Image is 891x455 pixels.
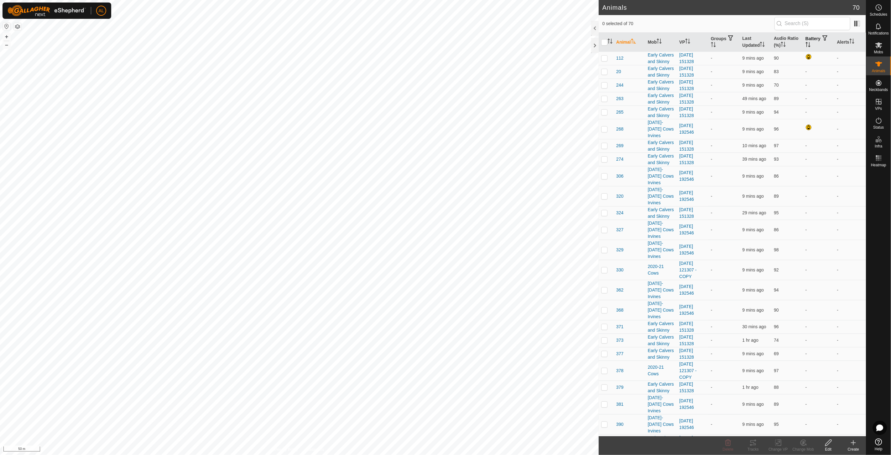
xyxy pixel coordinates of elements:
[803,300,835,320] td: -
[616,227,623,233] span: 327
[679,79,694,91] a: [DATE] 151328
[742,157,766,162] span: 13 Aug 2025, 6:54 pm
[803,33,835,52] th: Battery
[3,23,10,30] button: Reset Map
[648,52,674,65] div: Early Calvers and Skinny
[834,92,866,105] td: -
[648,139,674,153] div: Early Calvers and Skinny
[616,337,623,344] span: 373
[648,394,674,414] div: [DATE]-[DATE] Cows Irvines
[774,267,779,272] span: 92
[708,220,740,240] td: -
[742,194,763,199] span: 13 Aug 2025, 7:25 pm
[742,174,763,179] span: 13 Aug 2025, 7:24 pm
[866,436,891,453] a: Help
[834,119,866,139] td: -
[708,394,740,414] td: -
[3,41,10,49] button: –
[834,394,866,414] td: -
[742,351,763,356] span: 13 Aug 2025, 7:25 pm
[834,51,866,65] td: -
[766,447,791,452] div: Change VP
[834,78,866,92] td: -
[803,92,835,105] td: -
[708,33,740,52] th: Groups
[803,334,835,347] td: -
[834,166,866,186] td: -
[774,194,779,199] span: 89
[774,69,779,74] span: 83
[677,33,708,52] th: VP
[774,227,779,232] span: 86
[616,384,623,391] span: 379
[708,51,740,65] td: -
[685,40,690,45] p-sorticon: Activate to sort
[742,110,763,115] span: 13 Aug 2025, 7:24 pm
[834,65,866,78] td: -
[834,105,866,119] td: -
[875,144,882,148] span: Infra
[616,351,623,357] span: 377
[791,447,816,452] div: Change Mob
[742,210,766,215] span: 13 Aug 2025, 7:05 pm
[679,304,694,316] a: [DATE] 192546
[742,385,758,390] span: 13 Aug 2025, 6:05 pm
[781,43,786,48] p-sorticon: Activate to sort
[679,284,694,296] a: [DATE] 192546
[774,308,779,313] span: 90
[872,69,885,73] span: Animals
[679,123,694,135] a: [DATE] 192546
[648,364,674,377] div: 2020-21 Cows
[708,347,740,361] td: -
[834,334,866,347] td: -
[648,166,674,186] div: [DATE]-[DATE] Cows Irvines
[616,156,623,163] span: 274
[742,402,763,407] span: 13 Aug 2025, 7:25 pm
[742,96,766,101] span: 13 Aug 2025, 6:45 pm
[834,33,866,52] th: Alerts
[616,324,623,330] span: 371
[742,324,766,329] span: 13 Aug 2025, 7:04 pm
[834,320,866,334] td: -
[803,414,835,434] td: -
[616,247,623,253] span: 329
[708,153,740,166] td: -
[834,153,866,166] td: -
[760,43,765,48] p-sorticon: Activate to sort
[803,320,835,334] td: -
[834,300,866,320] td: -
[834,361,866,381] td: -
[834,220,866,240] td: -
[708,361,740,381] td: -
[803,206,835,220] td: -
[607,40,612,45] p-sorticon: Activate to sort
[616,95,623,102] span: 263
[708,260,740,280] td: -
[648,415,674,434] div: [DATE]-[DATE] Cows Irvines
[3,33,10,40] button: +
[648,320,674,334] div: Early Calvers and Skinny
[774,143,779,148] span: 97
[803,434,835,448] td: -
[631,40,636,45] p-sorticon: Activate to sort
[616,267,623,273] span: 330
[742,422,763,427] span: 13 Aug 2025, 7:25 pm
[803,381,835,394] td: -
[648,119,674,139] div: [DATE]-[DATE] Cows Irvines
[834,280,866,300] td: -
[741,447,766,452] div: Tracks
[616,142,623,149] span: 269
[679,261,696,279] a: [DATE] 121307 - COPY
[803,240,835,260] td: -
[874,50,883,54] span: Mobs
[873,126,884,129] span: Status
[742,56,763,61] span: 13 Aug 2025, 7:25 pm
[616,68,621,75] span: 20
[648,240,674,260] div: [DATE]-[DATE] Cows Irvines
[602,4,853,11] h2: Animals
[803,394,835,414] td: -
[708,334,740,347] td: -
[834,414,866,434] td: -
[803,105,835,119] td: -
[679,140,694,152] a: [DATE] 151328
